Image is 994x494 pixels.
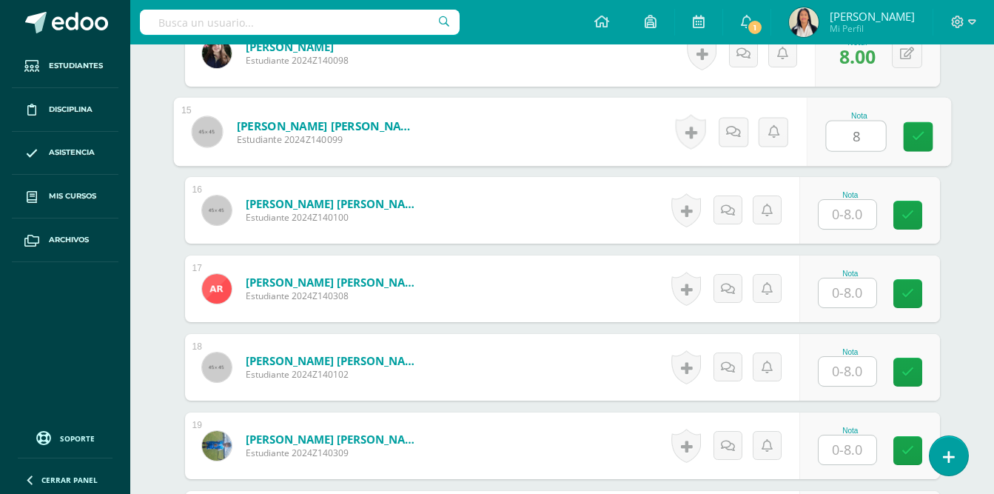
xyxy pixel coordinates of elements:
img: 45x45 [192,116,222,147]
a: Disciplina [12,88,118,132]
span: Estudiante 2024Z140099 [236,133,419,147]
span: Disciplina [49,104,93,116]
a: Soporte [18,427,113,447]
a: [PERSON_NAME] [PERSON_NAME] [246,196,423,211]
div: Nota [818,427,883,435]
span: 8.00 [839,44,876,69]
a: Archivos [12,218,118,262]
span: Estudiante 2024Z140102 [246,368,423,381]
input: 0-8.0 [819,357,876,386]
img: 45x45 [202,196,232,225]
div: Nota [818,270,883,278]
span: Asistencia [49,147,95,158]
div: Nota [825,112,893,120]
span: Mi Perfil [830,22,915,35]
span: Estudiante 2024Z140098 [246,54,349,67]
span: [PERSON_NAME] [830,9,915,24]
span: Cerrar panel [41,475,98,485]
img: f61d96d53cf485484f9aa0e7c99af4c4.png [202,431,232,461]
a: [PERSON_NAME] [246,39,349,54]
span: Estudiantes [49,60,103,72]
span: Estudiante 2024Z140100 [246,211,423,224]
a: [PERSON_NAME] [PERSON_NAME] [246,432,423,447]
a: Mis cursos [12,175,118,218]
div: Nota [818,348,883,356]
input: 0-8.0 [819,278,876,307]
a: Estudiantes [12,44,118,88]
div: Nota [818,191,883,199]
span: Mis cursos [49,190,96,202]
span: Estudiante 2024Z140309 [246,447,423,459]
a: Asistencia [12,132,118,176]
a: [PERSON_NAME] [PERSON_NAME] [246,353,423,368]
span: 1 [747,19,763,36]
input: Busca un usuario... [140,10,460,35]
span: Soporte [60,433,95,444]
img: efadfde929624343223942290f925837.png [789,7,819,37]
input: 0-8.0 [826,121,885,151]
img: 5ec70aa99b55e924e563ebceba0e45e6.png [202,274,232,304]
a: [PERSON_NAME] [PERSON_NAME] [246,275,423,290]
img: 45x45 [202,353,232,382]
span: Estudiante 2024Z140308 [246,290,423,302]
input: 0-8.0 [819,200,876,229]
a: [PERSON_NAME] [PERSON_NAME] [236,118,419,133]
span: Archivos [49,234,89,246]
input: 0-8.0 [819,435,876,464]
img: 0def0e3c1ba97265b89f60813d6e5d3a.png [202,39,232,68]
